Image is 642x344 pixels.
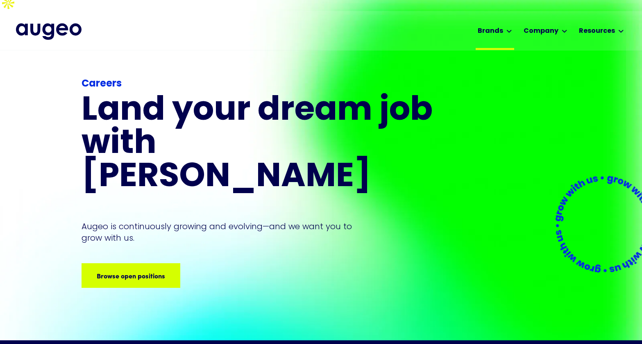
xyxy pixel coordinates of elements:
[82,263,180,288] a: Browse open positions
[579,26,615,36] div: Resources
[16,23,82,40] a: home
[82,79,122,89] strong: Careers
[478,26,503,36] div: Brands
[16,23,82,40] img: Augeo's full logo in midnight blue.
[82,95,436,194] h1: Land your dream job﻿ with [PERSON_NAME]
[82,221,363,244] p: Augeo is continuously growing and evolving—and we want you to grow with us.
[522,11,569,50] div: Company
[524,26,558,36] div: Company
[476,11,514,50] div: Brands
[577,11,626,50] div: Resources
